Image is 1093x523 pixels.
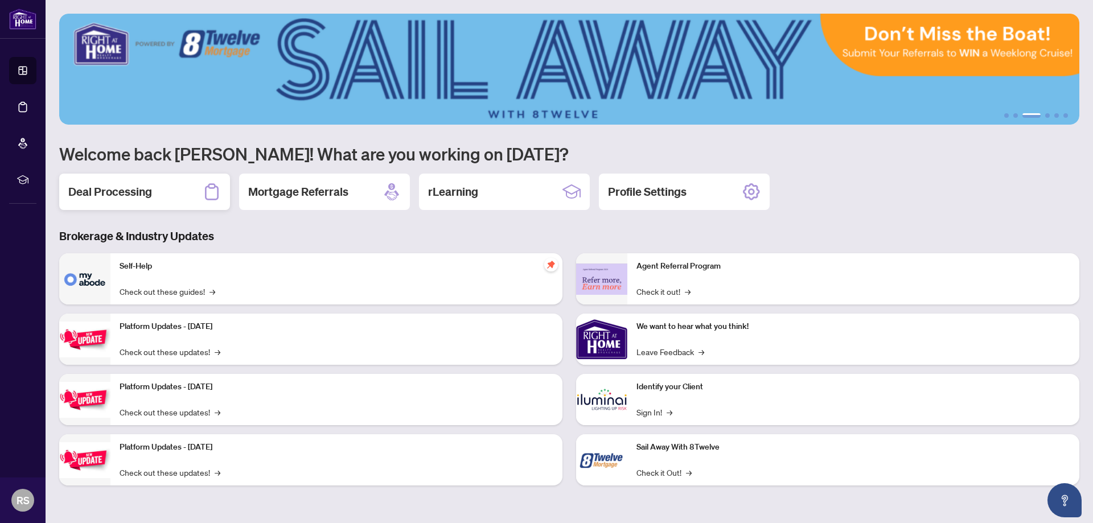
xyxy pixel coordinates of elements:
[59,442,110,478] img: Platform Updates - June 23, 2025
[248,184,348,200] h2: Mortgage Referrals
[576,263,627,295] img: Agent Referral Program
[59,14,1079,125] img: Slide 2
[1063,113,1068,118] button: 6
[667,406,672,418] span: →
[636,320,1070,333] p: We want to hear what you think!
[636,345,704,358] a: Leave Feedback→
[59,253,110,304] img: Self-Help
[9,9,36,30] img: logo
[685,285,691,298] span: →
[215,466,220,479] span: →
[544,258,558,271] span: pushpin
[59,143,1079,164] h1: Welcome back [PERSON_NAME]! What are you working on [DATE]?
[1013,113,1018,118] button: 2
[120,381,553,393] p: Platform Updates - [DATE]
[1004,113,1009,118] button: 1
[209,285,215,298] span: →
[636,260,1070,273] p: Agent Referral Program
[120,466,220,479] a: Check out these updates!→
[1022,113,1041,118] button: 3
[215,345,220,358] span: →
[120,345,220,358] a: Check out these updates!→
[636,285,691,298] a: Check it out!→
[428,184,478,200] h2: rLearning
[576,314,627,365] img: We want to hear what you think!
[17,492,30,508] span: RS
[59,382,110,418] img: Platform Updates - July 8, 2025
[576,434,627,485] img: Sail Away With 8Twelve
[576,374,627,425] img: Identify your Client
[120,285,215,298] a: Check out these guides!→
[686,466,692,479] span: →
[120,441,553,454] p: Platform Updates - [DATE]
[59,322,110,357] img: Platform Updates - July 21, 2025
[698,345,704,358] span: →
[68,184,152,200] h2: Deal Processing
[120,260,553,273] p: Self-Help
[1047,483,1082,517] button: Open asap
[120,406,220,418] a: Check out these updates!→
[215,406,220,418] span: →
[1045,113,1050,118] button: 4
[608,184,687,200] h2: Profile Settings
[59,228,1079,244] h3: Brokerage & Industry Updates
[120,320,553,333] p: Platform Updates - [DATE]
[636,406,672,418] a: Sign In!→
[636,441,1070,454] p: Sail Away With 8Twelve
[636,466,692,479] a: Check it Out!→
[636,381,1070,393] p: Identify your Client
[1054,113,1059,118] button: 5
